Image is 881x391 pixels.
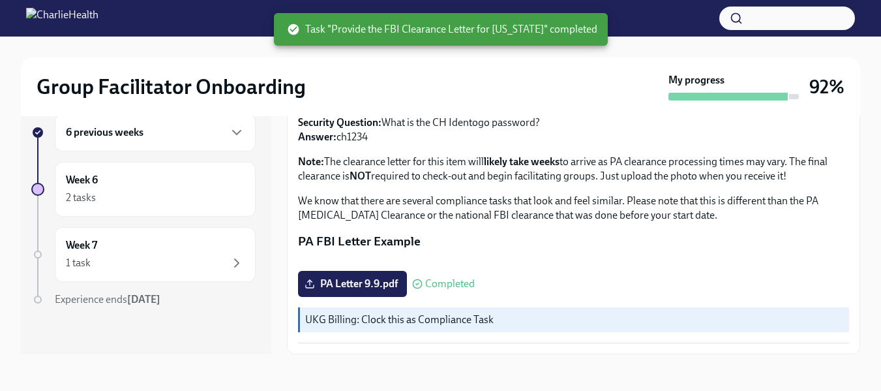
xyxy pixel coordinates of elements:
[66,191,96,205] div: 2 tasks
[26,8,98,29] img: CharlieHealth
[305,313,844,327] p: UKG Billing: Clock this as Compliance Task
[298,116,381,129] strong: Security Question:
[298,155,849,183] p: The clearance letter for this item will to arrive as PA clearance processing times may vary. The ...
[298,155,324,168] strong: Note:
[298,131,336,143] strong: Answer:
[127,293,160,305] strong: [DATE]
[37,74,306,100] h2: Group Facilitator Onboarding
[31,227,256,282] a: Week 71 task
[425,279,475,289] span: Completed
[668,73,724,87] strong: My progress
[66,238,97,253] h6: Week 7
[55,293,160,305] span: Experience ends
[55,114,256,151] div: 6 previous weeks
[484,155,560,168] strong: likely take weeks
[350,170,371,182] strong: NOT
[298,233,849,250] p: PA FBI Letter Example
[298,194,849,223] p: We know that there are several compliance tasks that look and feel similar. Please note that this...
[66,173,98,187] h6: Week 6
[307,277,398,290] span: PA Letter 9.9.pdf
[809,75,844,99] h3: 92%
[31,162,256,217] a: Week 62 tasks
[66,256,91,270] div: 1 task
[287,22,597,37] span: Task "Provide the FBI Clearance Letter for [US_STATE]" completed
[66,125,143,140] h6: 6 previous weeks
[298,101,849,144] p: What is the CH Identogo password? ch1234
[298,271,407,297] label: PA Letter 9.9.pdf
